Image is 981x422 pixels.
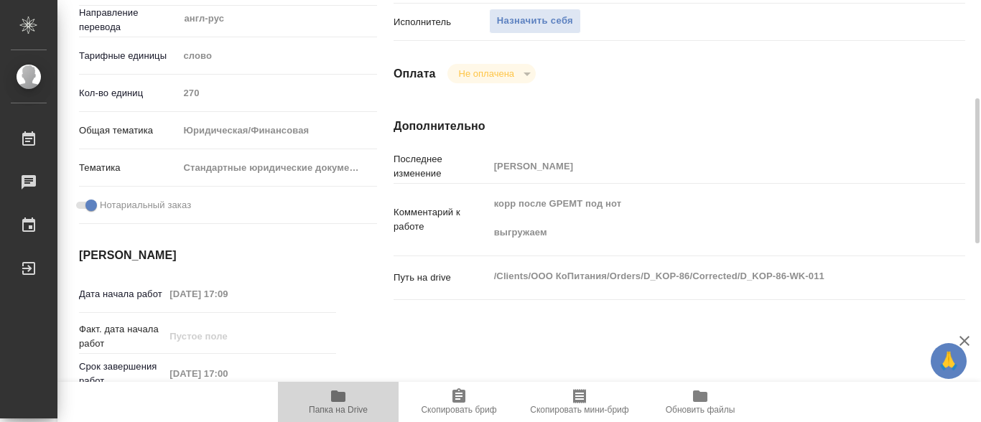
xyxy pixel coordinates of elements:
p: Путь на drive [394,271,489,285]
input: Пустое поле [178,83,377,103]
button: 🙏 [931,343,967,379]
p: Факт. дата начала работ [79,322,164,351]
textarea: корр после GPEMT под нот выгружаем [489,192,918,245]
input: Пустое поле [164,326,290,347]
h4: Дополнительно [394,118,965,135]
p: Направление перевода [79,6,178,34]
button: Скопировать бриф [399,382,519,422]
div: Не оплачена [447,64,536,83]
p: Общая тематика [79,123,178,138]
span: Назначить себя [497,13,573,29]
div: слово [178,44,377,68]
button: Назначить себя [489,9,581,34]
p: Кол-во единиц [79,86,178,100]
p: Дата начала работ [79,287,164,301]
div: Юридическая/Финансовая [178,118,377,143]
p: Тематика [79,161,178,175]
input: Пустое поле [489,156,918,177]
h4: [PERSON_NAME] [79,247,336,264]
span: Папка на Drive [309,405,368,415]
button: Скопировать мини-бриф [519,382,640,422]
p: Срок завершения работ [79,360,164,388]
button: Не оплачена [455,67,519,80]
span: Нотариальный заказ [100,198,191,212]
p: Исполнитель [394,15,489,29]
h4: Оплата [394,65,436,83]
span: Обновить файлы [666,405,735,415]
button: Обновить файлы [640,382,761,422]
button: Папка на Drive [278,382,399,422]
p: Комментарий к работе [394,205,489,234]
input: Пустое поле [164,363,290,384]
p: Последнее изменение [394,152,489,181]
div: Стандартные юридические документы, договоры, уставы [178,156,377,180]
span: Скопировать бриф [421,405,496,415]
textarea: /Clients/ООО КоПитания/Orders/D_KOP-86/Corrected/D_KOP-86-WK-011 [489,264,918,289]
span: 🙏 [936,346,961,376]
span: Скопировать мини-бриф [530,405,628,415]
input: Пустое поле [164,283,290,304]
p: Тарифные единицы [79,49,178,63]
